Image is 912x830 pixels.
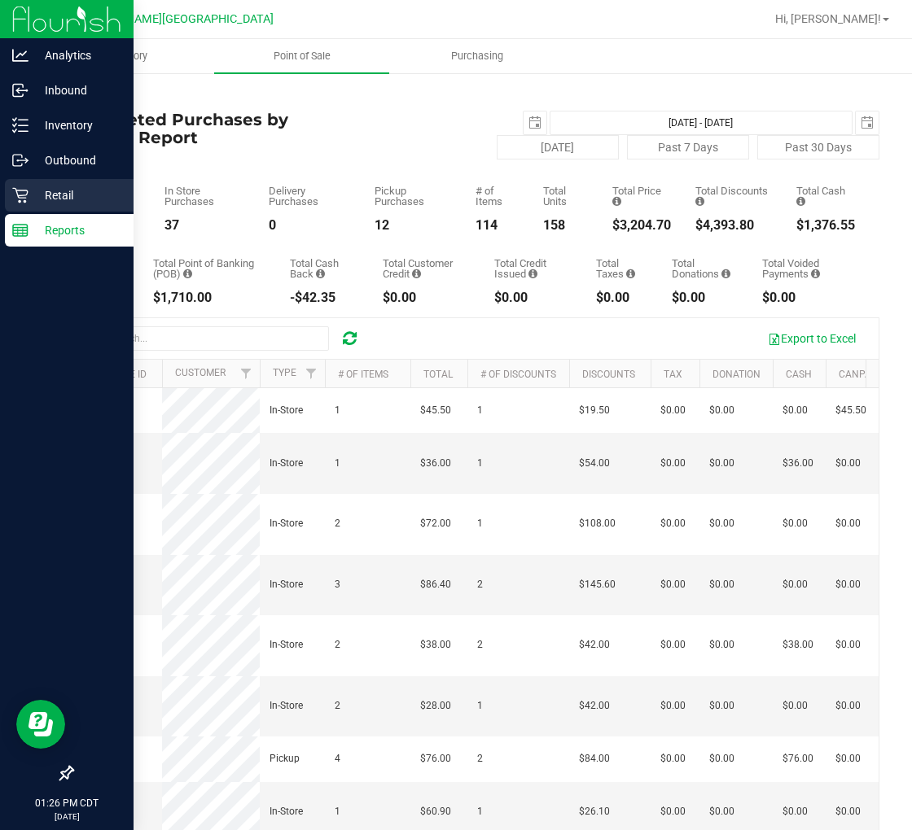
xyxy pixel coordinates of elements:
[335,637,340,653] span: 2
[412,269,421,279] i: Sum of the successful, non-voided payments using account credit for all purchases in the date range.
[383,258,471,279] div: Total Customer Credit
[709,456,734,471] span: $0.00
[612,196,621,207] i: Sum of the total prices of all purchases in the date range.
[835,698,861,714] span: $0.00
[835,577,861,592] span: $0.00
[389,39,564,73] a: Purchasing
[28,221,126,240] p: Reports
[335,751,340,767] span: 4
[712,369,761,380] a: Donation
[420,516,451,531] span: $72.00
[298,360,325,387] a: Filter
[335,577,340,592] span: 3
[335,456,340,471] span: 1
[709,637,734,653] span: $0.00
[423,369,453,380] a: Total
[596,291,647,304] div: $0.00
[270,751,300,767] span: Pickup
[839,369,876,380] a: CanPay
[476,219,520,232] div: 114
[783,698,808,714] span: $0.00
[164,186,244,207] div: In Store Purchases
[660,804,686,819] span: $0.00
[477,516,483,531] span: 1
[497,135,619,159] button: [DATE]
[783,637,813,653] span: $38.00
[420,456,451,471] span: $36.00
[28,116,126,135] p: Inventory
[383,291,471,304] div: $0.00
[757,135,879,159] button: Past 30 Days
[375,186,451,207] div: Pickup Purchases
[672,291,738,304] div: $0.00
[695,219,772,232] div: $4,393.80
[695,196,704,207] i: Sum of the discount values applied to the all purchases in the date range.
[480,369,556,380] a: # of Discounts
[783,577,808,592] span: $0.00
[28,186,126,205] p: Retail
[270,804,303,819] span: In-Store
[783,804,808,819] span: $0.00
[775,12,881,25] span: Hi, [PERSON_NAME]!
[579,456,610,471] span: $54.00
[72,111,341,146] h4: Completed Purchases by Facility Report
[709,751,734,767] span: $0.00
[335,804,340,819] span: 1
[59,12,274,26] span: Ft [PERSON_NAME][GEOGRAPHIC_DATA]
[796,186,855,207] div: Total Cash
[28,151,126,170] p: Outbound
[477,751,483,767] span: 2
[835,456,861,471] span: $0.00
[612,219,671,232] div: $3,204.70
[612,186,671,207] div: Total Price
[796,196,805,207] i: Sum of the successful, non-voided cash payment transactions for all purchases in the date range. ...
[335,516,340,531] span: 2
[420,637,451,653] span: $38.00
[579,751,610,767] span: $84.00
[28,46,126,65] p: Analytics
[12,117,28,133] inline-svg: Inventory
[270,637,303,653] span: In-Store
[524,111,546,134] span: select
[214,39,389,73] a: Point of Sale
[494,291,572,304] div: $0.00
[709,804,734,819] span: $0.00
[85,326,329,351] input: Search...
[660,751,686,767] span: $0.00
[856,111,879,134] span: select
[835,403,866,418] span: $45.50
[579,403,610,418] span: $19.50
[270,516,303,531] span: In-Store
[12,82,28,98] inline-svg: Inbound
[660,456,686,471] span: $0.00
[316,269,325,279] i: Sum of the cash-back amounts from rounded-up electronic payments for all purchases in the date ra...
[811,269,820,279] i: Sum of all voided payment transaction amounts, excluding tips and transaction fees, for all purch...
[783,516,808,531] span: $0.00
[579,804,610,819] span: $26.10
[626,269,635,279] i: Sum of the total taxes for all purchases in the date range.
[579,698,610,714] span: $42.00
[477,456,483,471] span: 1
[477,698,483,714] span: 1
[477,403,483,418] span: 1
[420,751,451,767] span: $76.00
[721,269,730,279] i: Sum of all round-up-to-next-dollar total price adjustments for all purchases in the date range.
[420,403,451,418] span: $45.50
[672,258,738,279] div: Total Donations
[12,152,28,168] inline-svg: Outbound
[709,516,734,531] span: $0.00
[153,291,265,304] div: $1,710.00
[290,291,358,304] div: -$42.35
[375,219,451,232] div: 12
[270,403,303,418] span: In-Store
[270,577,303,592] span: In-Store
[494,258,572,279] div: Total Credit Issued
[335,403,340,418] span: 1
[12,222,28,238] inline-svg: Reports
[183,269,192,279] i: Sum of the successful, non-voided point-of-banking payment transactions, both via payment termina...
[596,258,647,279] div: Total Taxes
[543,219,588,232] div: 158
[783,751,813,767] span: $76.00
[420,698,451,714] span: $28.00
[709,403,734,418] span: $0.00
